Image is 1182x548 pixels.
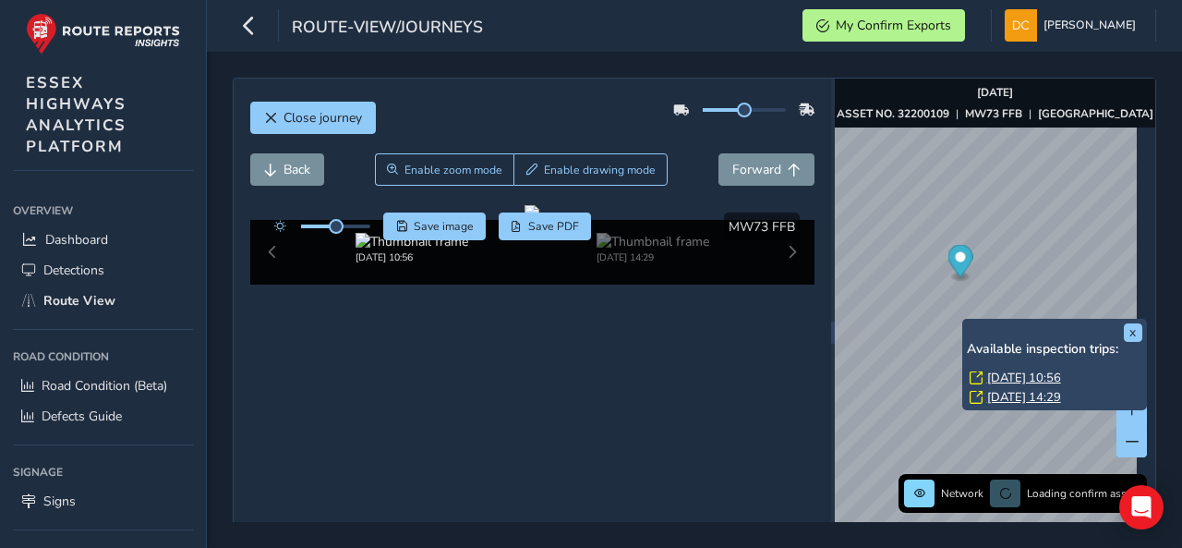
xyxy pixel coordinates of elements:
[13,486,193,517] a: Signs
[544,163,656,177] span: Enable drawing mode
[13,401,193,432] a: Defects Guide
[987,389,1061,406] a: [DATE] 14:29
[383,213,486,240] button: Save
[802,9,965,42] button: My Confirm Exports
[1119,485,1164,530] div: Open Intercom Messenger
[729,218,795,236] span: MW73 FFB
[26,13,180,55] img: rr logo
[13,458,193,486] div: Signage
[528,219,579,234] span: Save PDF
[1038,106,1153,121] strong: [GEOGRAPHIC_DATA]
[13,197,193,225] div: Overview
[292,16,483,42] span: route-view/journeys
[283,109,362,127] span: Close journey
[1124,323,1142,342] button: x
[987,370,1061,386] a: [DATE] 10:56
[414,219,474,234] span: Save image
[356,233,468,250] img: Thumbnail frame
[499,213,592,240] button: PDF
[250,102,376,134] button: Close journey
[1005,9,1037,42] img: diamond-layout
[13,255,193,286] a: Detections
[250,153,324,186] button: Back
[837,106,1153,121] div: | |
[375,153,514,186] button: Zoom
[718,153,814,186] button: Forward
[42,408,122,425] span: Defects Guide
[43,262,104,279] span: Detections
[837,106,949,121] strong: ASSET NO. 32200109
[597,250,709,264] div: [DATE] 14:29
[732,161,781,178] span: Forward
[1043,9,1136,42] span: [PERSON_NAME]
[404,163,502,177] span: Enable zoom mode
[836,17,951,34] span: My Confirm Exports
[977,85,1013,100] strong: [DATE]
[356,250,468,264] div: [DATE] 10:56
[43,493,76,510] span: Signs
[43,292,115,310] span: Route View
[42,377,167,395] span: Road Condition (Beta)
[1027,486,1141,501] span: Loading confirm assets
[965,106,1022,121] strong: MW73 FFB
[283,161,310,178] span: Back
[597,233,709,250] img: Thumbnail frame
[13,225,193,255] a: Dashboard
[26,72,127,157] span: ESSEX HIGHWAYS ANALYTICS PLATFORM
[13,371,193,401] a: Road Condition (Beta)
[13,343,193,371] div: Road Condition
[967,342,1142,358] h6: Available inspection trips:
[45,231,108,249] span: Dashboard
[13,286,193,316] a: Route View
[947,245,972,283] div: Map marker
[1005,9,1142,42] button: [PERSON_NAME]
[941,486,983,501] span: Network
[513,153,668,186] button: Draw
